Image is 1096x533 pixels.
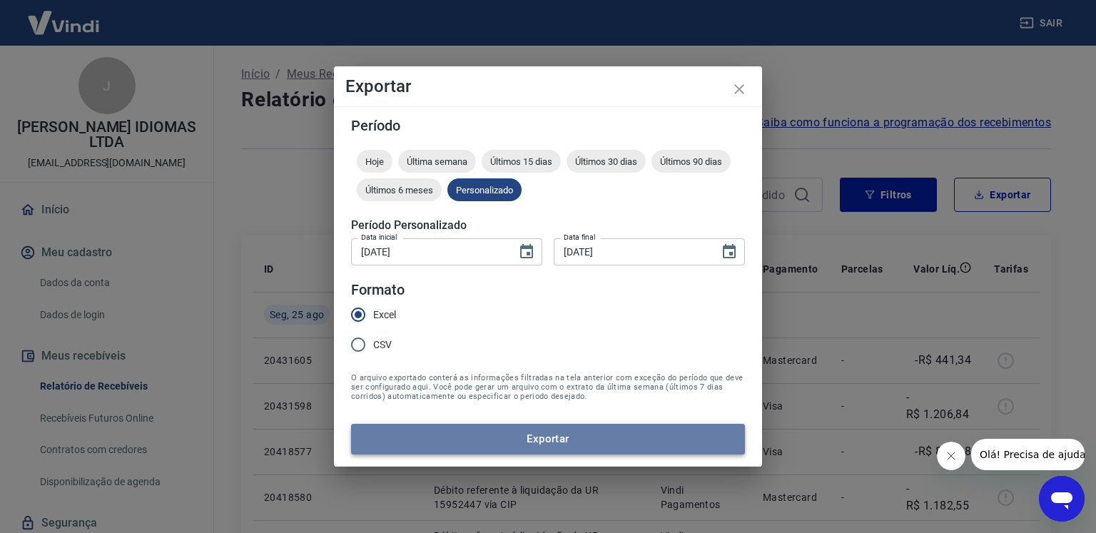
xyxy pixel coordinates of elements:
span: O arquivo exportado conterá as informações filtradas na tela anterior com exceção do período que ... [351,373,745,401]
button: Exportar [351,424,745,454]
label: Data inicial [361,232,397,243]
input: DD/MM/YYYY [351,238,507,265]
div: Hoje [357,150,392,173]
span: CSV [373,337,392,352]
span: Excel [373,308,396,323]
iframe: Botão para abrir a janela de mensagens [1039,476,1085,522]
span: Personalizado [447,185,522,196]
span: Olá! Precisa de ajuda? [9,10,120,21]
h5: Período [351,118,745,133]
button: Choose date, selected date is 21 de ago de 2025 [512,238,541,266]
span: Últimos 6 meses [357,185,442,196]
div: Últimos 30 dias [567,150,646,173]
h5: Período Personalizado [351,218,745,233]
button: Choose date, selected date is 21 de ago de 2025 [715,238,744,266]
iframe: Fechar mensagem [937,442,965,470]
input: DD/MM/YYYY [554,238,709,265]
label: Data final [564,232,596,243]
span: Últimos 15 dias [482,156,561,167]
h4: Exportar [345,78,751,95]
div: Últimos 15 dias [482,150,561,173]
span: Última semana [398,156,476,167]
button: close [722,72,756,106]
iframe: Mensagem da empresa [971,439,1085,470]
div: Personalizado [447,178,522,201]
span: Últimos 90 dias [651,156,731,167]
div: Última semana [398,150,476,173]
span: Hoje [357,156,392,167]
legend: Formato [351,280,405,300]
div: Últimos 90 dias [651,150,731,173]
div: Últimos 6 meses [357,178,442,201]
span: Últimos 30 dias [567,156,646,167]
